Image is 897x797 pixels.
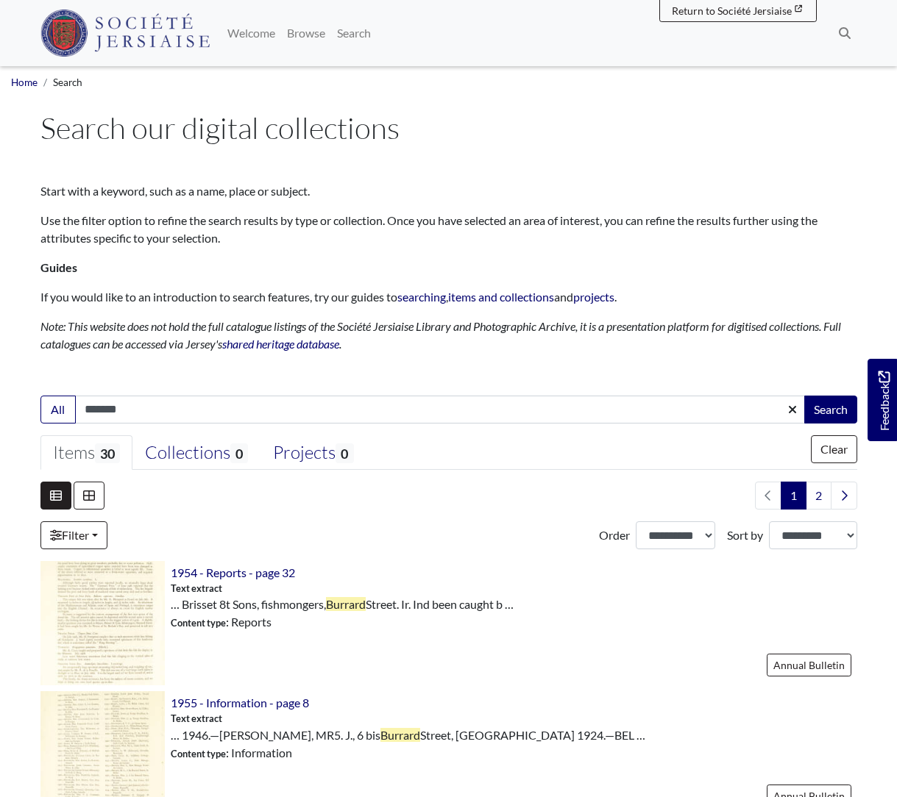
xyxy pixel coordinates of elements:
span: Burrard [326,597,366,611]
input: Enter one or more search terms... [75,396,806,423]
span: 0 [230,443,248,463]
div: Items [53,442,120,464]
span: : Reports [171,613,272,631]
a: 1954 - Reports - page 32 [171,565,295,579]
span: 30 [95,443,120,463]
a: Welcome [221,18,281,48]
label: Sort by [727,526,763,544]
button: Clear [811,435,857,463]
span: 0 [336,443,353,463]
span: … Brisset 8t Sons, ﬁshmongers, Street. Ir. Ind been caught b … [171,596,514,613]
span: Content type [171,748,226,760]
strong: Guides [40,260,77,274]
span: Content type [171,617,226,629]
a: shared heritage database [222,337,339,351]
a: Next page [831,482,857,510]
a: Goto page 2 [806,482,832,510]
button: Search [804,396,857,423]
span: Search [53,76,82,88]
a: Annual Bulletin [767,654,851,676]
label: Order [599,526,630,544]
span: Burrard [380,728,420,742]
span: Goto page 1 [781,482,806,510]
div: Collections [145,442,248,464]
span: … 1946.—[PERSON_NAME], MR5. J., 6 bis Street, [GEOGRAPHIC_DATA] 1924.—BEL … [171,726,645,744]
li: Previous page [755,482,781,510]
img: Société Jersiaise [40,10,210,57]
h1: Search our digital collections [40,110,857,146]
span: Return to Société Jersiaise [672,4,792,17]
p: Start with a keyword, such as a name, place or subject. [40,182,857,200]
nav: pagination [749,482,857,510]
a: items and collections [448,290,554,304]
em: Note: This website does not hold the full catalogue listings of the Société Jersiaise Library and... [40,319,841,351]
a: Home [11,76,38,88]
span: Feedback [875,371,893,430]
img: 1954 - Reports - page 32 [40,561,165,685]
span: Text extract [171,712,222,726]
a: Would you like to provide feedback? [868,359,897,441]
a: 1955 - Information - page 8 [171,696,309,710]
p: If you would like to an introduction to search features, try our guides to , and . [40,288,857,306]
button: All [40,396,76,423]
div: Projects [273,442,353,464]
span: : Information [171,744,292,762]
a: Browse [281,18,331,48]
p: Use the filter option to refine the search results by type or collection. Once you have selected ... [40,212,857,247]
span: Text extract [171,582,222,596]
a: searching [397,290,446,304]
a: Search [331,18,377,48]
a: projects [573,290,614,304]
a: Filter [40,521,107,549]
a: Société Jersiaise logo [40,6,210,60]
